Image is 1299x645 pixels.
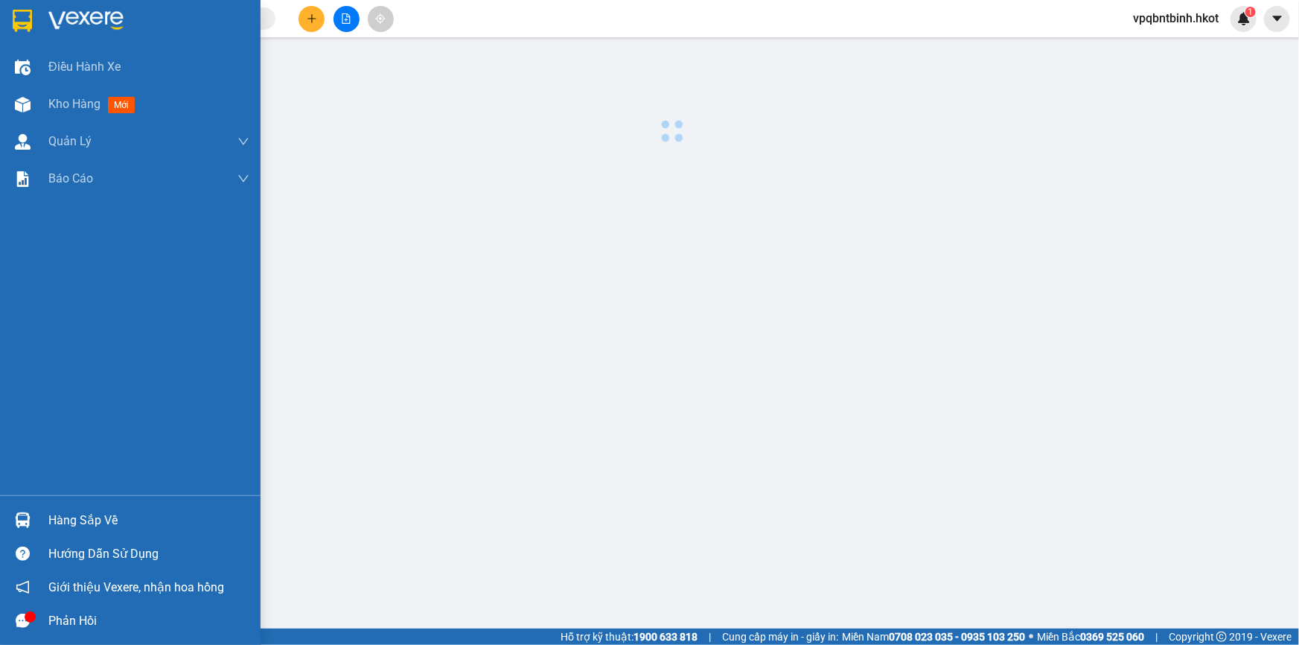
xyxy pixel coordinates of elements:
[48,543,249,565] div: Hướng dẫn sử dụng
[15,512,31,528] img: warehouse-icon
[1237,12,1251,25] img: icon-new-feature
[1121,9,1231,28] span: vpqbntbinh.hkot
[368,6,394,32] button: aim
[48,97,100,111] span: Kho hàng
[299,6,325,32] button: plus
[842,629,1025,645] span: Miền Nam
[722,629,838,645] span: Cung cấp máy in - giấy in:
[1029,634,1033,640] span: ⚪️
[48,132,92,150] span: Quản Lý
[16,580,30,594] span: notification
[1248,7,1253,17] span: 1
[1271,12,1284,25] span: caret-down
[108,97,135,113] span: mới
[16,614,30,628] span: message
[48,57,121,76] span: Điều hành xe
[333,6,360,32] button: file-add
[341,13,351,24] span: file-add
[1080,631,1144,643] strong: 0369 525 060
[1155,629,1158,645] span: |
[15,97,31,112] img: warehouse-icon
[1245,7,1256,17] sup: 1
[15,171,31,187] img: solution-icon
[307,13,317,24] span: plus
[16,547,30,561] span: question-circle
[1264,6,1290,32] button: caret-down
[15,60,31,75] img: warehouse-icon
[48,509,249,532] div: Hàng sắp về
[1037,629,1144,645] span: Miền Bắc
[48,578,224,597] span: Giới thiệu Vexere, nhận hoa hồng
[48,169,93,188] span: Báo cáo
[48,610,249,632] div: Phản hồi
[375,13,386,24] span: aim
[13,10,32,32] img: logo-vxr
[633,631,698,643] strong: 1900 633 818
[889,631,1025,643] strong: 0708 023 035 - 0935 103 250
[1216,632,1227,642] span: copyright
[709,629,711,645] span: |
[15,134,31,150] img: warehouse-icon
[561,629,698,645] span: Hỗ trợ kỹ thuật:
[237,173,249,185] span: down
[237,136,249,147] span: down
